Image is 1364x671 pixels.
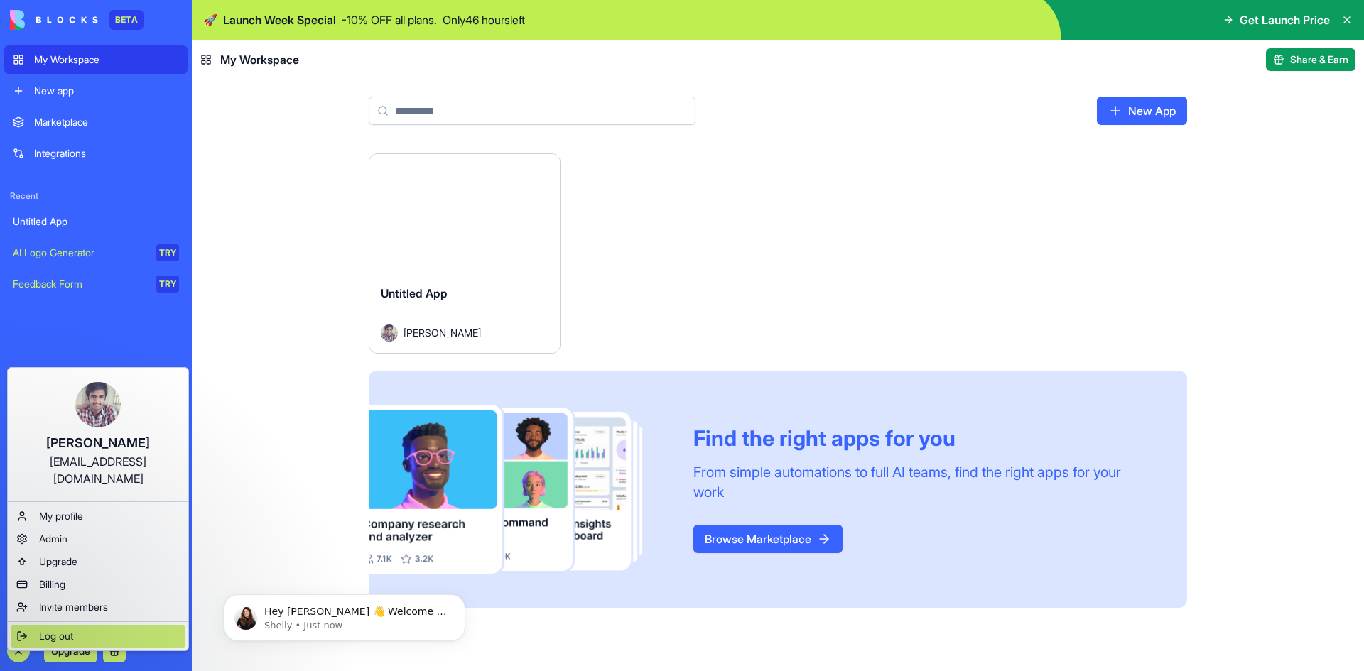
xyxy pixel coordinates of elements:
[11,596,185,618] a: Invite members
[11,573,185,596] a: Billing
[39,509,83,523] span: My profile
[156,276,179,293] div: TRY
[39,600,108,614] span: Invite members
[13,277,146,291] div: Feedback Form
[156,244,179,261] div: TRY
[22,433,174,453] div: [PERSON_NAME]
[11,505,185,528] a: My profile
[39,532,67,546] span: Admin
[22,453,174,487] div: [EMAIL_ADDRESS][DOMAIN_NAME]
[39,629,73,643] span: Log out
[202,564,487,664] iframe: Intercom notifications message
[13,246,146,260] div: AI Logo Generator
[11,528,185,550] a: Admin
[39,577,65,591] span: Billing
[13,214,179,229] div: Untitled App
[11,371,185,498] a: [PERSON_NAME][EMAIL_ADDRESS][DOMAIN_NAME]
[75,382,121,427] img: ACg8ocIUo0vkOADXugm1mhYEJAZVkJcKrQjfKOafCZxjw_xB9QGhGFMk=s96-c
[4,190,188,202] span: Recent
[39,555,77,569] span: Upgrade
[11,550,185,573] a: Upgrade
